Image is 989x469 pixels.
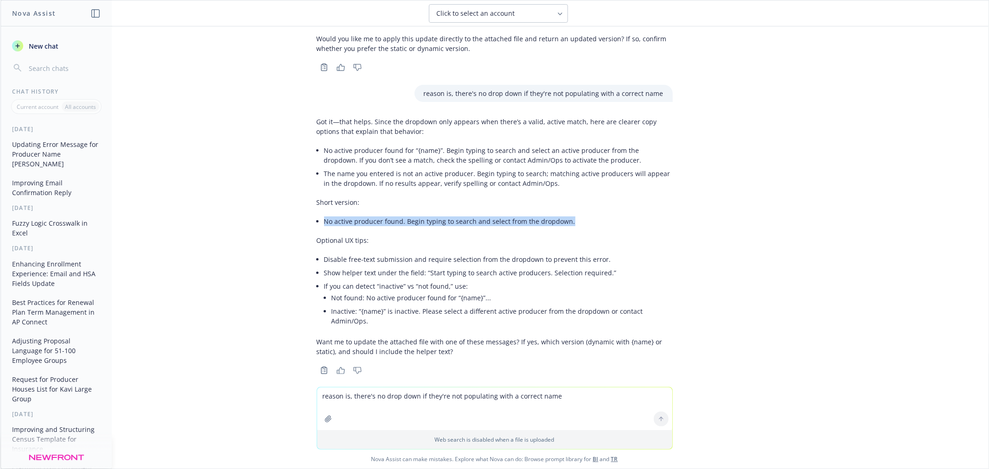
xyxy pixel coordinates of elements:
button: Thumbs down [350,61,365,74]
button: Improving and Structuring Census Template for Insurance [8,422,104,456]
p: reason is, there's no drop down if they're not populating with a correct name [424,89,664,98]
button: Request for Producer Houses List for Kavi Large Group [8,372,104,406]
p: Current account [17,103,58,111]
div: [DATE] [1,410,112,418]
li: No active producer found for “{name}”. Begin typing to search and select an active producer from ... [324,144,673,167]
li: Show helper text under the field: “Start typing to search active producers. Selection required.” [324,266,673,279]
span: New chat [27,41,58,51]
p: All accounts [65,103,96,111]
p: Short version: [317,197,673,207]
svg: Copy to clipboard [320,366,328,374]
div: [DATE] [1,204,112,212]
button: Fuzzy Logic Crosswalk in Excel [8,215,104,241]
li: Disable free-text submission and require selection from the dropdown to prevent this error. [324,253,673,266]
div: Chat History [1,88,112,95]
p: Optional UX tips: [317,235,673,245]
button: Thumbs down [350,364,365,377]
input: Search chats [27,62,101,75]
button: Improving Email Confirmation Reply [8,175,104,200]
button: Updating Error Message for Producer Name [PERSON_NAME] [8,137,104,171]
button: Enhancing Enrollment Experience: Email and HSA Fields Update [8,256,104,291]
li: Not found: No active producer found for “{name}”... [332,291,673,304]
a: BI [593,455,599,463]
p: Got it—that helps. Since the dropdown only appears when there’s a valid, active match, here are c... [317,117,673,136]
a: TR [611,455,618,463]
div: [DATE] [1,244,112,252]
button: Click to select an account [429,4,568,23]
li: If you can detect “inactive” vs “not found,” use: [324,279,673,330]
li: No active producer found. Begin typing to search and select from the dropdown. [324,215,673,228]
p: Would you like me to apply this update directly to the attached file and return an updated versio... [317,34,673,53]
span: Click to select an account [437,9,515,18]
li: Inactive: “{name}” is inactive. Please select a different active producer from the dropdown or co... [332,304,673,328]
span: Nova Assist can make mistakes. Explore what Nova can do: Browse prompt library for and [4,450,985,469]
div: [DATE] [1,125,112,133]
button: New chat [8,38,104,54]
button: Adjusting Proposal Language for 51-100 Employee Groups [8,333,104,368]
svg: Copy to clipboard [320,63,328,71]
p: Web search is disabled when a file is uploaded [323,436,667,444]
p: Want me to update the attached file with one of these messages? If yes, which version (dynamic wi... [317,337,673,356]
button: Best Practices for Renewal Plan Term Management in AP Connect [8,295,104,330]
h1: Nova Assist [12,8,56,18]
li: The name you entered is not an active producer. Begin typing to search; matching active producers... [324,167,673,190]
